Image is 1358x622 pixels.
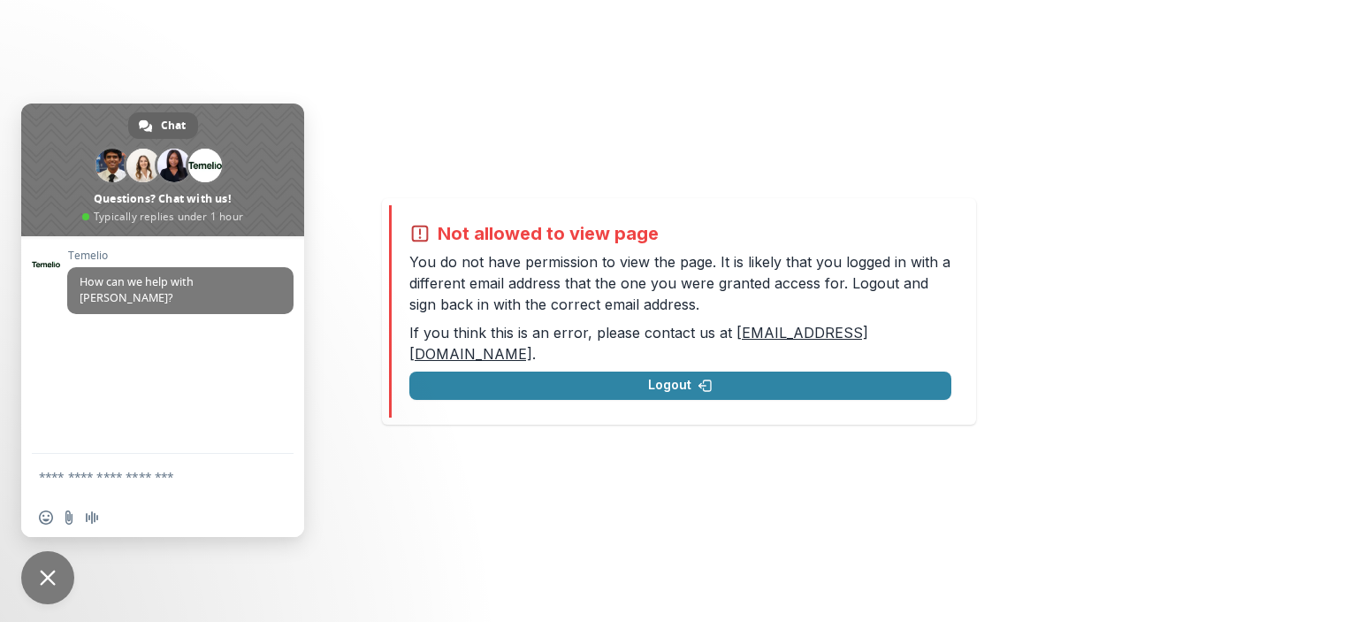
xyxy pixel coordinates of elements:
span: Chat [161,112,186,139]
span: Audio message [85,511,99,525]
textarea: Compose your message... [39,454,251,498]
h2: Not allowed to view page [438,223,659,244]
span: Temelio [67,250,294,262]
span: Insert an emoji [39,511,53,525]
a: Chat [128,112,198,139]
p: If you think this is an error, please contact us at . [409,322,951,365]
p: You do not have permission to view the page. It is likely that you logged in with a different ema... [409,251,951,315]
button: Logout [409,372,951,400]
a: [EMAIL_ADDRESS][DOMAIN_NAME] [409,324,868,363]
a: Close chat [21,551,74,604]
span: Send a file [62,511,76,525]
span: How can we help with [PERSON_NAME]? [80,274,194,305]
